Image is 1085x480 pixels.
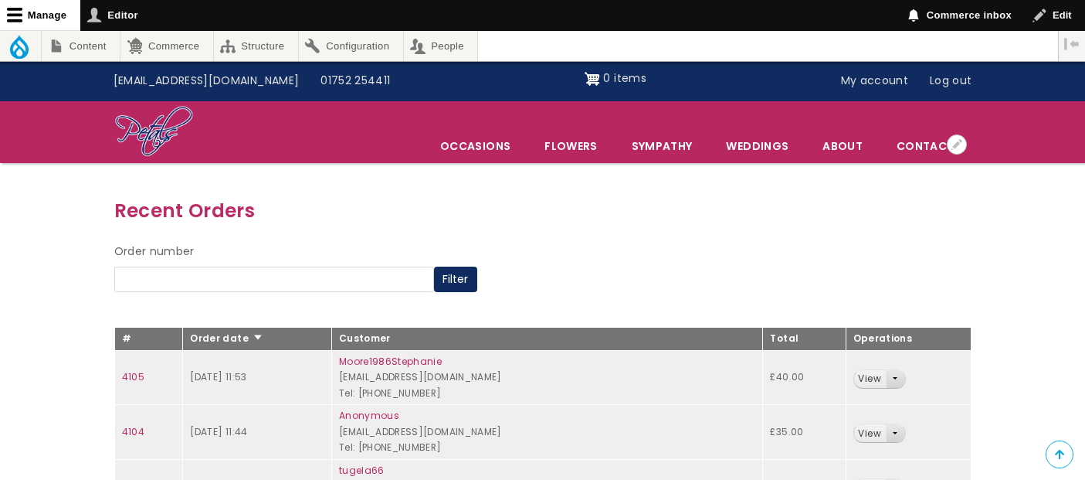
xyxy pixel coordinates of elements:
[763,328,846,351] th: Total
[190,332,263,345] a: Order date
[846,328,971,351] th: Operations
[114,196,971,226] h3: Recent Orders
[339,409,399,422] a: Anonymous
[528,130,613,162] a: Flowers
[880,130,970,162] a: Contact
[854,424,886,442] a: View
[424,130,527,162] span: Occasions
[854,370,886,388] a: View
[190,370,246,383] time: [DATE] 11:53
[585,66,646,91] a: Shopping cart 0 items
[120,31,212,61] a: Commerce
[331,405,763,460] td: [EMAIL_ADDRESS][DOMAIN_NAME] Tel: [PHONE_NUMBER]
[42,31,120,61] a: Content
[122,370,144,383] a: 4105
[190,425,247,438] time: [DATE] 11:44
[830,66,920,96] a: My account
[763,350,846,405] td: £40.00
[585,66,600,91] img: Shopping cart
[331,350,763,405] td: [EMAIL_ADDRESS][DOMAIN_NAME] Tel: [PHONE_NUMBER]
[434,267,477,293] button: Filter
[710,130,805,162] span: Weddings
[763,405,846,460] td: £35.00
[806,130,879,162] a: About
[103,66,310,96] a: [EMAIL_ADDRESS][DOMAIN_NAME]
[310,66,401,96] a: 01752 254411
[214,31,298,61] a: Structure
[114,243,195,261] label: Order number
[404,31,478,61] a: People
[122,425,144,438] a: 4104
[1059,31,1085,57] button: Vertical orientation
[603,70,646,86] span: 0 items
[947,134,967,155] button: Open configuration options
[331,328,763,351] th: Customer
[339,464,385,477] a: tugela66
[114,328,183,351] th: #
[299,31,403,61] a: Configuration
[615,130,709,162] a: Sympathy
[919,66,982,96] a: Log out
[339,355,442,368] a: Moore1986Stephanie
[114,105,194,159] img: Home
